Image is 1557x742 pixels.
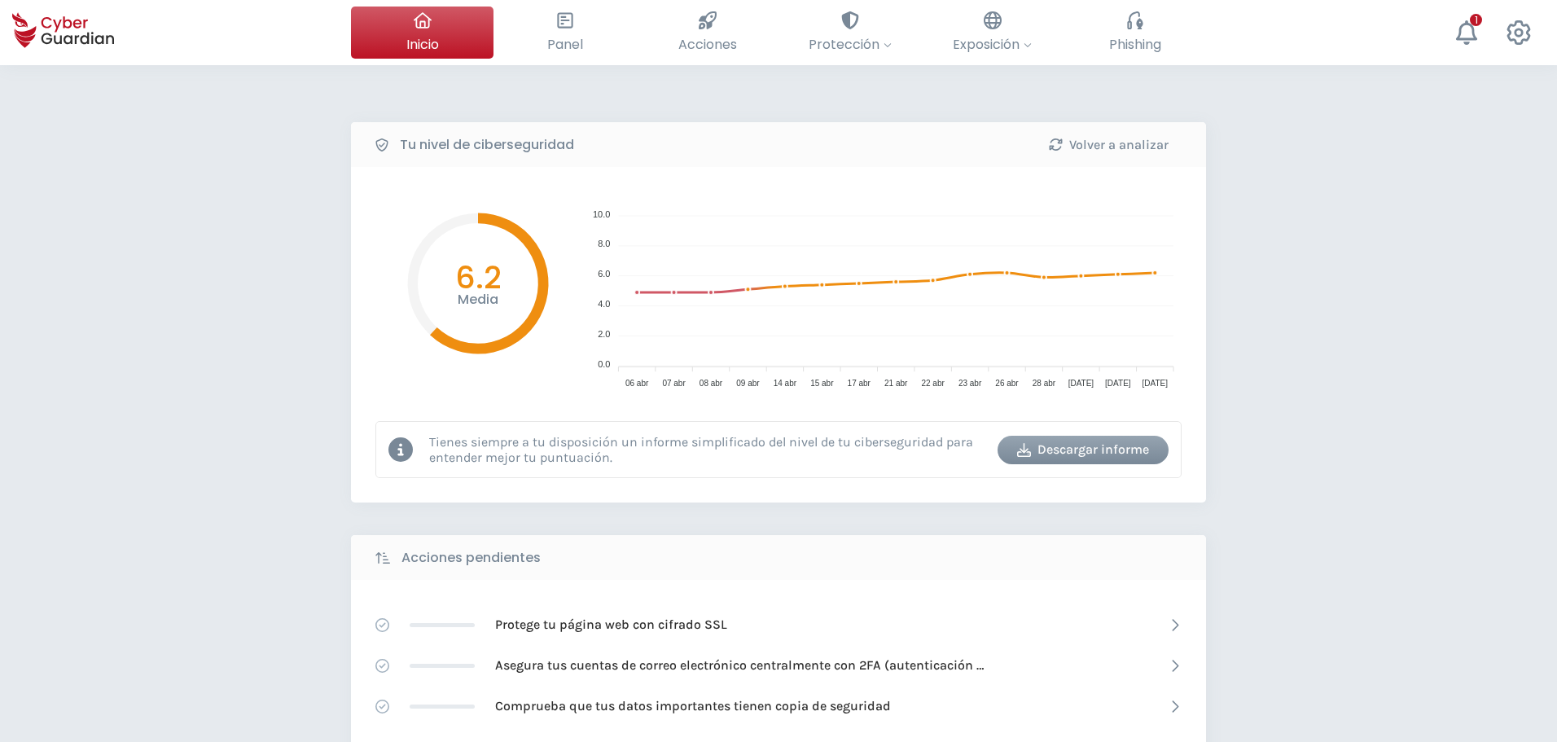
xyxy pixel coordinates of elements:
tspan: 09 abr [736,379,760,388]
tspan: 4.0 [598,299,610,309]
button: Inicio [351,7,493,59]
tspan: [DATE] [1105,379,1131,388]
button: Descargar informe [998,436,1169,464]
p: Comprueba que tus datos importantes tienen copia de seguridad [495,697,891,715]
b: Tu nivel de ciberseguridad [400,135,574,155]
p: Protege tu página web con cifrado SSL [495,616,727,634]
tspan: 0.0 [598,359,610,369]
span: Acciones [678,34,737,55]
tspan: 23 abr [958,379,982,388]
button: Phishing [1064,7,1206,59]
span: Phishing [1109,34,1161,55]
tspan: 08 abr [700,379,723,388]
tspan: 06 abr [625,379,649,388]
tspan: 8.0 [598,239,610,248]
tspan: 26 abr [995,379,1019,388]
span: Panel [547,34,583,55]
button: Panel [493,7,636,59]
span: Exposición [953,34,1032,55]
tspan: 10.0 [593,209,610,219]
button: Protección [778,7,921,59]
tspan: 15 abr [810,379,834,388]
tspan: 21 abr [884,379,908,388]
div: Volver a analizar [1035,135,1182,155]
div: 1 [1470,14,1482,26]
tspan: [DATE] [1143,379,1169,388]
button: Exposición [921,7,1064,59]
b: Acciones pendientes [401,548,541,568]
tspan: 6.0 [598,269,610,279]
span: Protección [809,34,892,55]
div: Descargar informe [1010,440,1156,459]
button: Acciones [636,7,778,59]
tspan: 17 abr [848,379,871,388]
button: Volver a analizar [1023,130,1194,159]
p: Asegura tus cuentas de correo electrónico centralmente con 2FA (autenticación [PERSON_NAME] factor) [495,656,984,674]
tspan: 28 abr [1033,379,1056,388]
tspan: 22 abr [921,379,945,388]
tspan: 07 abr [662,379,686,388]
p: Tienes siempre a tu disposición un informe simplificado del nivel de tu ciberseguridad para enten... [429,434,985,465]
tspan: [DATE] [1068,379,1094,388]
tspan: 2.0 [598,329,610,339]
span: Inicio [406,34,439,55]
tspan: 14 abr [774,379,797,388]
